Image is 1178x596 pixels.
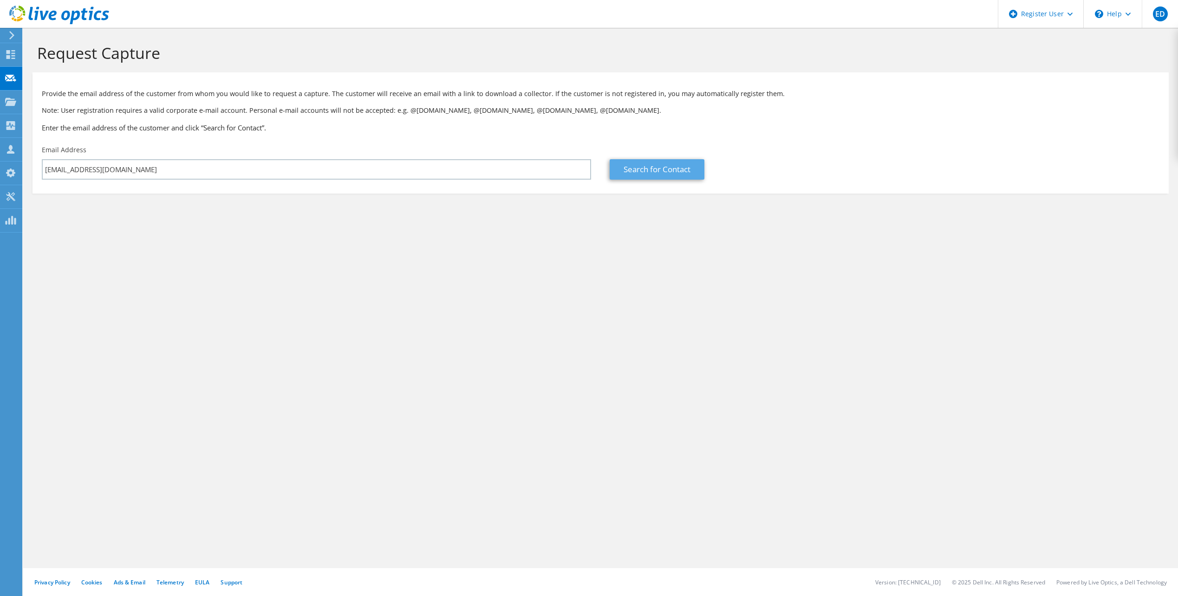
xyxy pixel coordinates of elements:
[1153,6,1168,21] span: ED
[114,578,145,586] a: Ads & Email
[221,578,242,586] a: Support
[1056,578,1167,586] li: Powered by Live Optics, a Dell Technology
[1095,10,1103,18] svg: \n
[875,578,941,586] li: Version: [TECHNICAL_ID]
[952,578,1045,586] li: © 2025 Dell Inc. All Rights Reserved
[42,123,1159,133] h3: Enter the email address of the customer and click “Search for Contact”.
[34,578,70,586] a: Privacy Policy
[81,578,103,586] a: Cookies
[37,43,1159,63] h1: Request Capture
[42,145,86,155] label: Email Address
[156,578,184,586] a: Telemetry
[195,578,209,586] a: EULA
[42,105,1159,116] p: Note: User registration requires a valid corporate e-mail account. Personal e-mail accounts will ...
[42,89,1159,99] p: Provide the email address of the customer from whom you would like to request a capture. The cust...
[610,159,704,180] a: Search for Contact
